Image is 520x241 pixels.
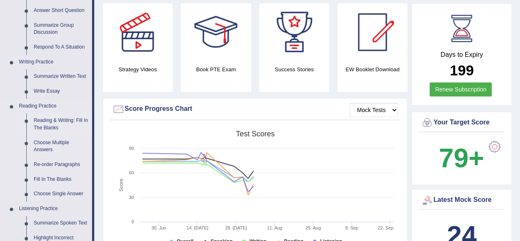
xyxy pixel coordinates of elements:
[421,117,502,129] div: Your Target Score
[30,3,92,18] a: Answer Short Question
[30,136,92,157] a: Choose Multiple Answers
[30,84,92,99] a: Write Essay
[15,55,92,70] a: Writing Practice
[129,146,134,151] text: 90
[30,157,92,172] a: Re-order Paragraphs
[337,65,407,74] h4: EW Booklet Download
[118,178,124,192] tspan: Score
[187,225,208,230] tspan: 14. [DATE]
[225,225,247,230] tspan: 28. [DATE]
[15,201,92,216] a: Listening Practice
[236,130,275,138] tspan: Test scores
[181,65,251,74] h4: Book PTE Exam
[30,18,92,40] a: Summarize Group Discussion
[30,113,92,135] a: Reading & Writing: Fill In The Blanks
[30,216,92,231] a: Summarize Spoken Text
[112,103,398,115] div: Score Progress Chart
[430,82,492,96] a: Renew Subscription
[267,225,282,230] tspan: 11. Aug
[259,65,329,74] h4: Success Stories
[30,187,92,201] a: Choose Single Answer
[30,40,92,55] a: Respond To A Situation
[132,219,134,224] text: 0
[305,225,321,230] tspan: 25. Aug
[345,225,358,230] tspan: 8. Sep
[129,170,134,175] text: 60
[129,195,134,200] text: 30
[15,99,92,114] a: Reading Practice
[378,225,393,230] tspan: 22. Sep
[30,172,92,187] a: Fill In The Blanks
[30,69,92,84] a: Summarize Written Text
[421,194,502,206] div: Latest Mock Score
[421,51,502,58] h4: Days to Expiry
[439,143,484,173] b: 79+
[151,225,166,230] tspan: 30. Jun
[450,62,474,78] b: 199
[103,65,173,74] h4: Strategy Videos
